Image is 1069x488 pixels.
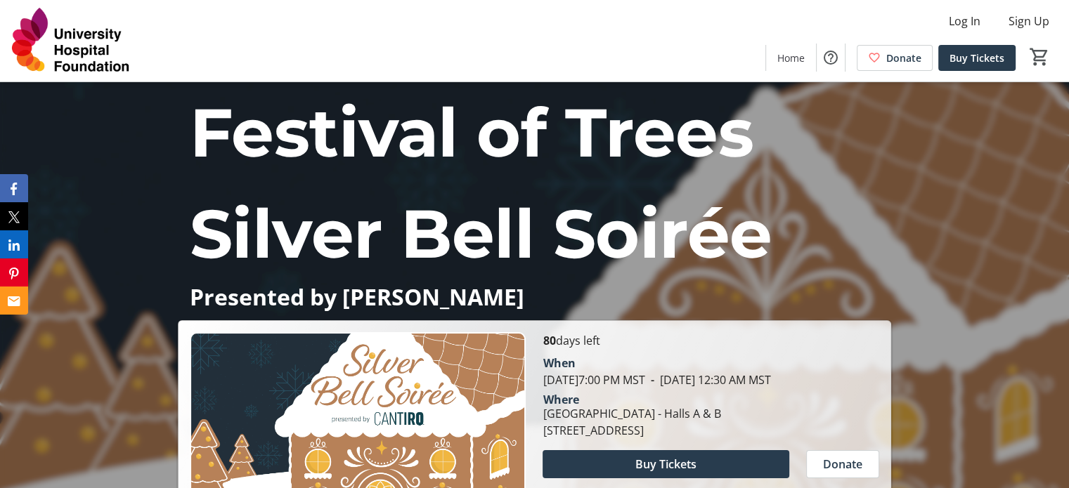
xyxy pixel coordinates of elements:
a: Donate [857,45,933,71]
span: 80 [543,333,555,348]
button: Donate [806,450,879,478]
button: Sign Up [997,10,1061,32]
div: [STREET_ADDRESS] [543,422,720,439]
button: Log In [938,10,992,32]
p: days left [543,332,879,349]
a: Home [766,45,816,71]
button: Help [817,44,845,72]
span: Buy Tickets [950,51,1004,65]
button: Cart [1027,44,1052,70]
span: Festival of Trees Silver Bell Soirée [189,91,772,275]
span: Buy Tickets [635,456,697,473]
span: Sign Up [1009,13,1049,29]
span: Log In [949,13,980,29]
button: Buy Tickets [543,450,789,478]
div: Where [543,394,578,405]
span: [DATE] 12:30 AM MST [644,372,770,388]
p: Presented by [PERSON_NAME] [189,284,879,309]
span: - [644,372,659,388]
img: University Hospital Foundation's Logo [8,6,134,76]
a: Buy Tickets [938,45,1016,71]
div: When [543,355,575,371]
div: [GEOGRAPHIC_DATA] - Halls A & B [543,405,720,422]
span: Donate [823,456,862,473]
span: [DATE] 7:00 PM MST [543,372,644,388]
span: Donate [886,51,921,65]
span: Home [777,51,805,65]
